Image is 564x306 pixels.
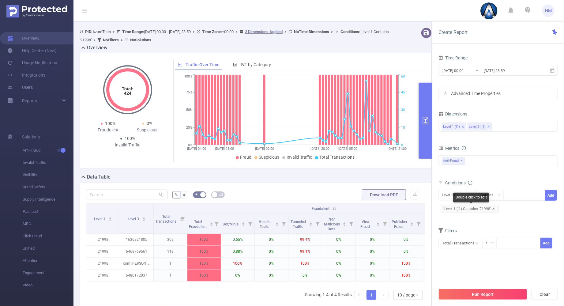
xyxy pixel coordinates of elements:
tspan: 424 [124,91,131,96]
i: icon: caret-up [242,221,245,223]
p: 1 [154,258,187,269]
p: 0% [356,258,389,269]
b: PID: [85,29,92,34]
i: icon: caret-up [142,216,145,218]
span: Non Malicious Bots [324,217,340,231]
p: 0% [423,270,457,281]
b: Time Range: [122,29,144,34]
p: 0% [255,258,288,269]
p: 100% [221,258,254,269]
div: Sort [242,221,245,225]
p: 99.1% [288,246,322,257]
span: > [119,38,125,42]
tspan: 100% [184,75,192,79]
p: 0% [221,270,254,281]
p: 0% [356,234,389,245]
i: icon: bg-colors [195,193,199,196]
i: icon: info-circle [462,146,466,150]
div: Sort [376,221,380,225]
i: icon: down [491,241,494,246]
p: 0.88% [221,246,254,257]
p: 0% [255,270,288,281]
span: Conditions [445,180,472,185]
div: Suspicious [128,127,167,133]
p: com.[PERSON_NAME].trutv [120,258,153,269]
p: 0% [322,270,355,281]
a: Usage Notification [7,57,57,69]
span: Suspicious [259,155,279,160]
tspan: 60 [401,75,405,79]
i: icon: caret-down [242,224,245,225]
p: 0% [322,258,355,269]
p: 0% [356,270,389,281]
span: Create Report [438,29,468,35]
span: % [175,192,178,197]
b: Time Zone: [202,29,222,34]
p: 100% [288,258,322,269]
div: Contains [479,190,498,200]
button: Run Report [438,289,527,300]
tspan: 15 [401,126,405,130]
i: icon: caret-down [210,224,213,225]
tspan: 45 [401,90,405,94]
tspan: 50% [186,108,192,112]
button: Add [545,190,557,201]
i: icon: right [444,92,447,95]
tspan: 0 [401,143,403,147]
p: 1 [154,270,187,281]
i: icon: left [357,293,361,297]
span: Filters [438,228,457,233]
span: Traffic Over Time [186,62,220,67]
tspan: [DATE] 20:00 [310,147,329,151]
span: Visibility [23,169,73,181]
span: Invalid Traffic [23,157,73,169]
li: Level 3 (l3) [468,123,492,130]
p: 113 [154,246,187,257]
h2: Data Table [87,173,111,181]
span: Invalid Traffic [287,155,312,160]
i: icon: caret-down [377,224,380,225]
i: icon: line-chart [178,62,182,67]
span: > [329,29,335,34]
i: icon: caret-up [343,221,346,223]
div: Invalid Traffic [108,142,147,148]
div: Double click to edit [453,193,489,202]
input: End date [483,66,533,75]
span: Tunneled Traffic [291,220,306,229]
p: 1636821805 [120,234,153,245]
input: Search... [86,190,167,199]
h2: Overview [87,44,107,51]
span: IVT by Category [241,62,271,67]
a: Help Center (New) [7,44,57,57]
p: 100% [389,258,423,269]
b: No Time Dimensions [294,29,329,34]
a: Reports [22,95,37,107]
span: > [92,38,97,42]
tspan: [DATE] 02:00 [255,147,274,151]
button: Clear [532,289,558,300]
p: 0% [389,246,423,257]
span: Video [23,279,73,291]
div: Sort [108,216,112,220]
i: Filter menu [347,214,355,233]
p: 21998 [86,234,120,245]
tspan: [DATE] 21:00 [388,147,407,151]
a: Integrations [7,69,45,81]
span: Total Transactions [155,214,177,224]
tspan: [DATE] 04:00 [187,147,206,151]
div: Sort [343,221,346,225]
div: Sort [275,221,279,225]
div: icon: rightAdvanced Time Properties [439,88,558,99]
div: Level 1 (l1) [443,123,460,131]
li: 1 [367,290,376,300]
div: Level 3 (l3) [469,123,486,131]
i: icon: down [415,293,419,297]
span: Hostile Tools [259,220,271,229]
p: 0% [423,258,457,269]
i: icon: caret-up [377,221,380,223]
b: No Filters [103,38,119,42]
i: Filter menu [313,214,322,233]
b: Conditions : [340,29,360,34]
i: icon: caret-down [142,219,145,221]
span: AzureTech [DATE] 00:00 - [DATE] 23:59 +00:00 [80,29,389,42]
